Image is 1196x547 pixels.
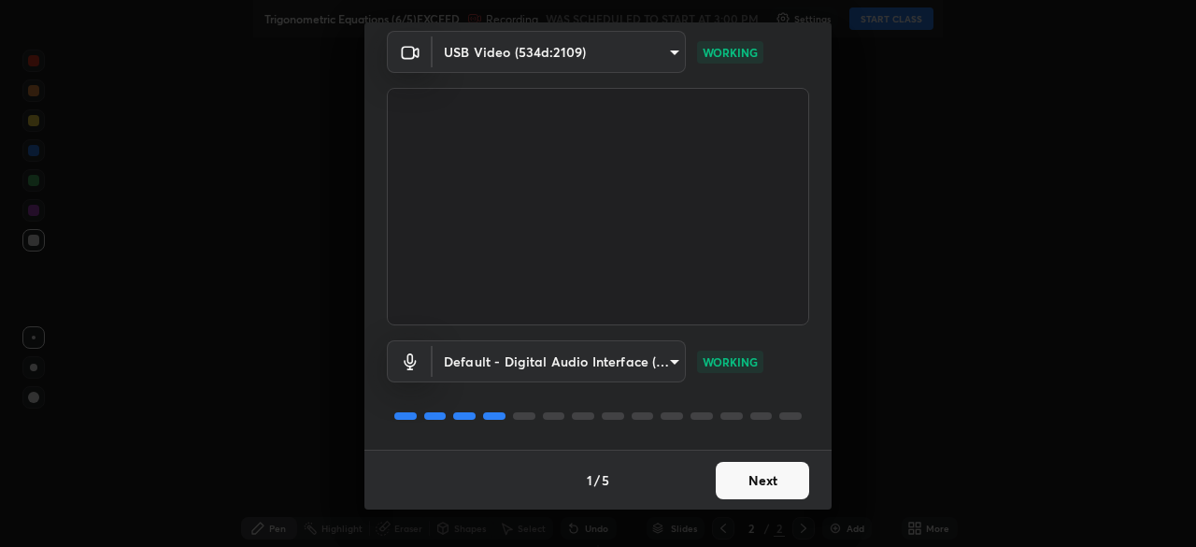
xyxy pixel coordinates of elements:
h4: / [594,470,600,490]
p: WORKING [703,44,758,61]
button: Next [716,462,809,499]
h4: 1 [587,470,592,490]
p: WORKING [703,353,758,370]
div: USB Video (534d:2109) [433,31,686,73]
div: USB Video (534d:2109) [433,340,686,382]
h4: 5 [602,470,609,490]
